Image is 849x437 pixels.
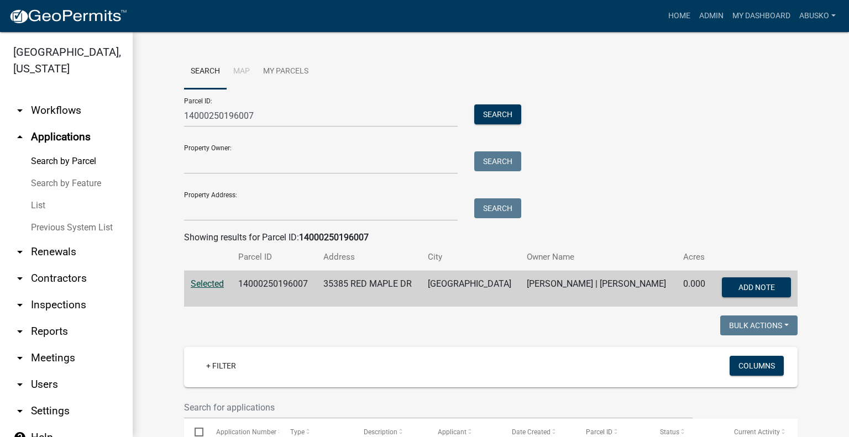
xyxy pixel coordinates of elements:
div: Showing results for Parcel ID: [184,231,798,244]
td: [PERSON_NAME] | [PERSON_NAME] [520,271,677,307]
a: + Filter [197,356,245,376]
button: Search [474,151,521,171]
span: Status [660,428,679,436]
td: 0.000 [677,271,713,307]
a: My Dashboard [728,6,795,27]
button: Bulk Actions [720,315,798,335]
th: Address [317,244,421,270]
td: 35385 RED MAPLE DR [317,271,421,307]
span: Application Number [216,428,276,436]
td: 14000250196007 [232,271,317,307]
th: Owner Name [520,244,677,270]
th: City [421,244,521,270]
i: arrow_drop_down [13,325,27,338]
a: Search [184,54,227,89]
th: Acres [677,244,713,270]
i: arrow_drop_down [13,404,27,418]
span: Applicant [438,428,467,436]
button: Search [474,104,521,124]
span: Add Note [738,283,774,292]
i: arrow_drop_down [13,351,27,365]
td: [GEOGRAPHIC_DATA] [421,271,521,307]
span: Description [364,428,397,436]
span: Current Activity [734,428,780,436]
span: Date Created [512,428,551,436]
button: Search [474,198,521,218]
span: Type [290,428,305,436]
a: Selected [191,278,224,289]
a: Admin [695,6,728,27]
i: arrow_drop_down [13,378,27,391]
i: arrow_drop_down [13,272,27,285]
strong: 14000250196007 [299,232,369,243]
th: Parcel ID [232,244,317,270]
i: arrow_drop_down [13,104,27,117]
a: Home [664,6,695,27]
a: My Parcels [256,54,315,89]
button: Add Note [722,277,791,297]
input: Search for applications [184,396,693,419]
a: abusko [795,6,840,27]
span: Parcel ID [586,428,612,436]
i: arrow_drop_up [13,130,27,144]
i: arrow_drop_down [13,298,27,312]
i: arrow_drop_down [13,245,27,259]
button: Columns [730,356,784,376]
